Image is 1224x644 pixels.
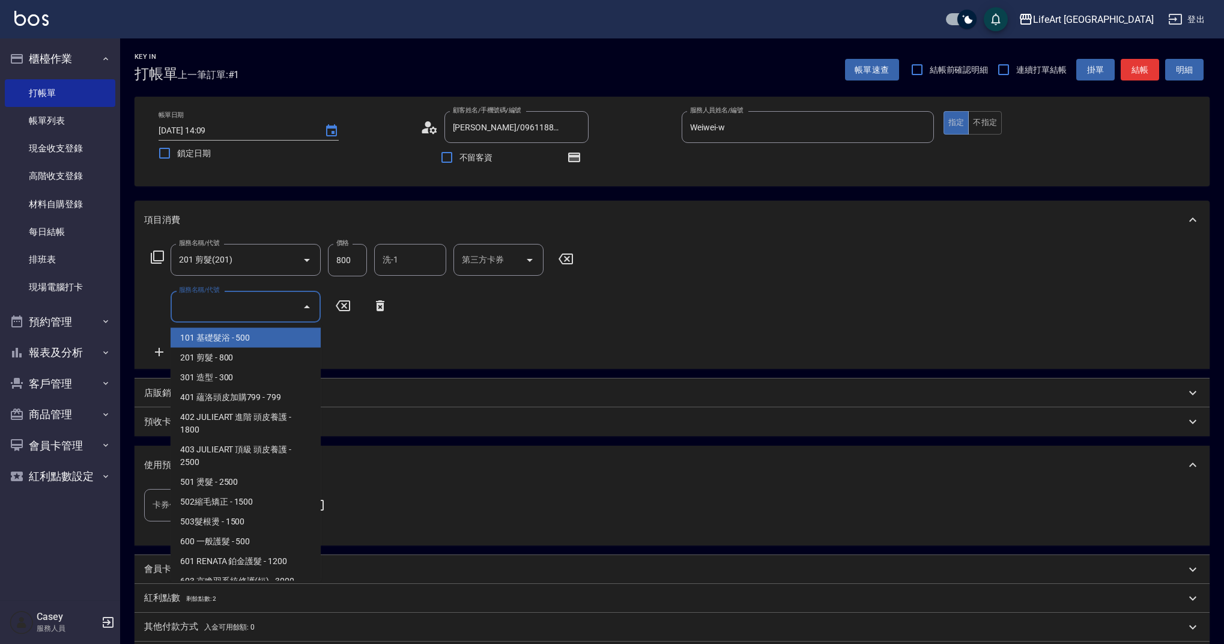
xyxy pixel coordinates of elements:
[171,348,321,368] span: 201 剪髮 - 800
[171,368,321,387] span: 301 造型 - 300
[171,512,321,532] span: 503髮根燙 - 1500
[144,416,189,428] p: 預收卡販賣
[171,551,321,571] span: 601 RENATA 鉑金護髮 - 1200
[336,238,349,248] label: 價格
[144,621,255,634] p: 其他付款方式
[179,238,219,248] label: 服務名稱/代號
[1016,64,1067,76] span: 連續打單結帳
[690,106,743,115] label: 服務人員姓名/編號
[37,623,98,634] p: 服務人員
[1076,59,1115,81] button: 掛單
[204,623,255,631] span: 入金可用餘額: 0
[171,328,321,348] span: 101 基礎髮浴 - 500
[5,337,115,368] button: 報表及分析
[177,147,211,160] span: 鎖定日期
[520,251,539,270] button: Open
[135,555,1210,584] div: 會員卡銷售
[459,151,493,164] span: 不留客資
[144,459,189,472] p: 使用預收卡
[297,251,317,270] button: Open
[453,106,521,115] label: 顧客姓名/手機號碼/編號
[135,378,1210,407] div: 店販銷售
[5,79,115,107] a: 打帳單
[144,214,180,226] p: 項目消費
[930,64,989,76] span: 結帳前確認明細
[10,610,34,634] img: Person
[297,297,317,317] button: Close
[171,472,321,492] span: 501 燙髮 - 2500
[171,571,321,591] span: 603 京喚羽系統修護(短) - 3000
[178,67,240,82] span: 上一筆訂單:#1
[968,111,1002,135] button: 不指定
[5,190,115,218] a: 材料自購登錄
[159,111,184,120] label: 帳單日期
[1033,12,1154,27] div: LifeArt [GEOGRAPHIC_DATA]
[135,201,1210,239] div: 項目消費
[1014,7,1159,32] button: LifeArt [GEOGRAPHIC_DATA]
[159,121,312,141] input: YYYY/MM/DD hh:mm
[135,584,1210,613] div: 紅利點數剩餘點數: 2
[5,135,115,162] a: 現金收支登錄
[5,399,115,430] button: 商品管理
[144,563,189,576] p: 會員卡銷售
[317,117,346,145] button: Choose date, selected date is 2025-09-25
[135,446,1210,484] div: 使用預收卡
[984,7,1008,31] button: save
[5,461,115,492] button: 紅利點數設定
[5,306,115,338] button: 預約管理
[171,532,321,551] span: 600 一般護髮 - 500
[37,611,98,623] h5: Casey
[171,387,321,407] span: 401 蘊洛頭皮加購799 - 799
[5,43,115,74] button: 櫃檯作業
[135,613,1210,642] div: 其他付款方式入金可用餘額: 0
[135,407,1210,436] div: 預收卡販賣
[944,111,969,135] button: 指定
[1121,59,1159,81] button: 結帳
[5,368,115,399] button: 客戶管理
[5,218,115,246] a: 每日結帳
[5,430,115,461] button: 會員卡管理
[845,59,899,81] button: 帳單速查
[5,246,115,273] a: 排班表
[179,285,219,294] label: 服務名稱/代號
[1165,59,1204,81] button: 明細
[186,595,216,602] span: 剩餘點數: 2
[171,407,321,440] span: 402 JULIEART 進階 頭皮養護 - 1800
[1163,8,1210,31] button: 登出
[5,162,115,190] a: 高階收支登錄
[144,592,216,605] p: 紅利點數
[14,11,49,26] img: Logo
[5,107,115,135] a: 帳單列表
[144,387,180,399] p: 店販銷售
[171,492,321,512] span: 502縮毛矯正 - 1500
[171,440,321,472] span: 403 JULIEART 頂級 頭皮養護 - 2500
[135,65,178,82] h3: 打帳單
[135,53,178,61] h2: Key In
[5,273,115,301] a: 現場電腦打卡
